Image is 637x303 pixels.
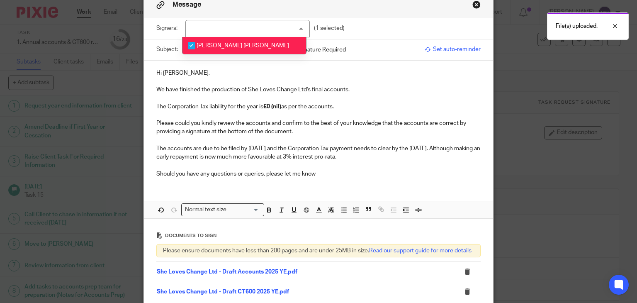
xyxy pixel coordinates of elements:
span: Normal text size [183,205,229,214]
p: File(s) uploaded. [556,22,598,30]
p: We have finished the production of She Loves Change Ltd's final accounts. [156,86,481,94]
span: Documents to sign [165,233,216,238]
a: She Loves Change Ltd - Draft Accounts 2025 YE.pdf [157,269,297,275]
p: The Corporation Tax liability for the year is as per the accounts. [156,103,481,111]
p: Hi [PERSON_NAME], [156,69,481,77]
p: Should you have any questions or queries, please let me know [156,170,481,178]
strong: £0 (nil) [263,104,281,110]
div: Please ensure documents have less than 200 pages and are under 25MB in size. [156,244,481,257]
input: Search for option [229,205,259,214]
p: The accounts are due to be filed by [DATE] and the Corporation Tax payment needs to clear by the ... [156,144,481,161]
p: Please could you kindly review the accounts and confirm to the best of your knowledge that the ac... [156,119,481,136]
a: She Loves Change Ltd - Draft CT600 2025 YE.pdf [157,289,289,295]
a: Read our support guide for more details [369,248,472,254]
div: Search for option [181,203,264,216]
